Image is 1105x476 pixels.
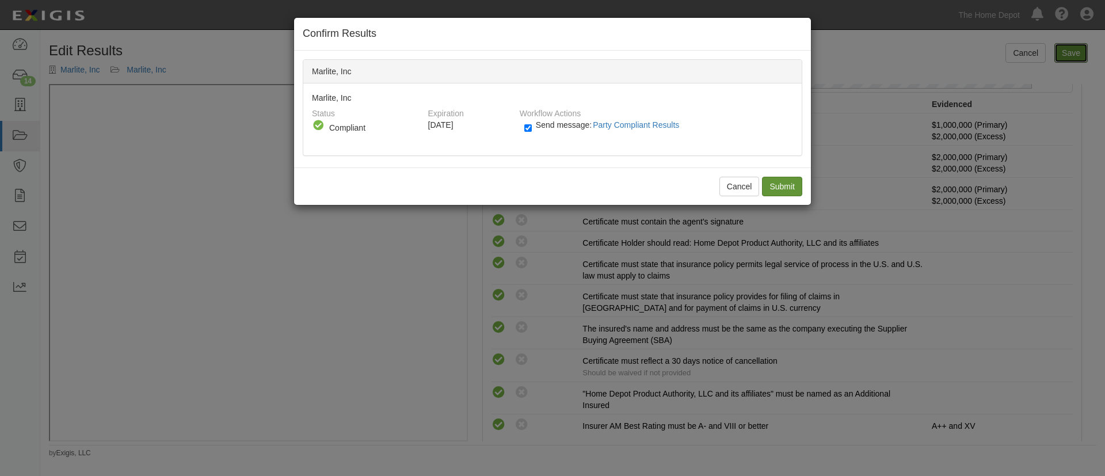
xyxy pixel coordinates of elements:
label: Workflow Actions [520,104,581,119]
span: Party Compliant Results [593,120,679,130]
div: [DATE] [428,119,511,131]
button: Send message: [592,117,684,132]
button: Cancel [719,177,760,196]
input: Send message:Party Compliant Results [524,121,532,135]
h4: Confirm Results [303,26,802,41]
label: Expiration [428,104,464,119]
div: Marlite, Inc [303,60,802,83]
span: Send message: [536,120,684,130]
input: Submit [762,177,802,196]
div: Marlite, Inc [303,83,802,155]
div: Compliant [329,122,416,134]
label: Status [312,104,335,119]
i: Compliant [312,119,325,132]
